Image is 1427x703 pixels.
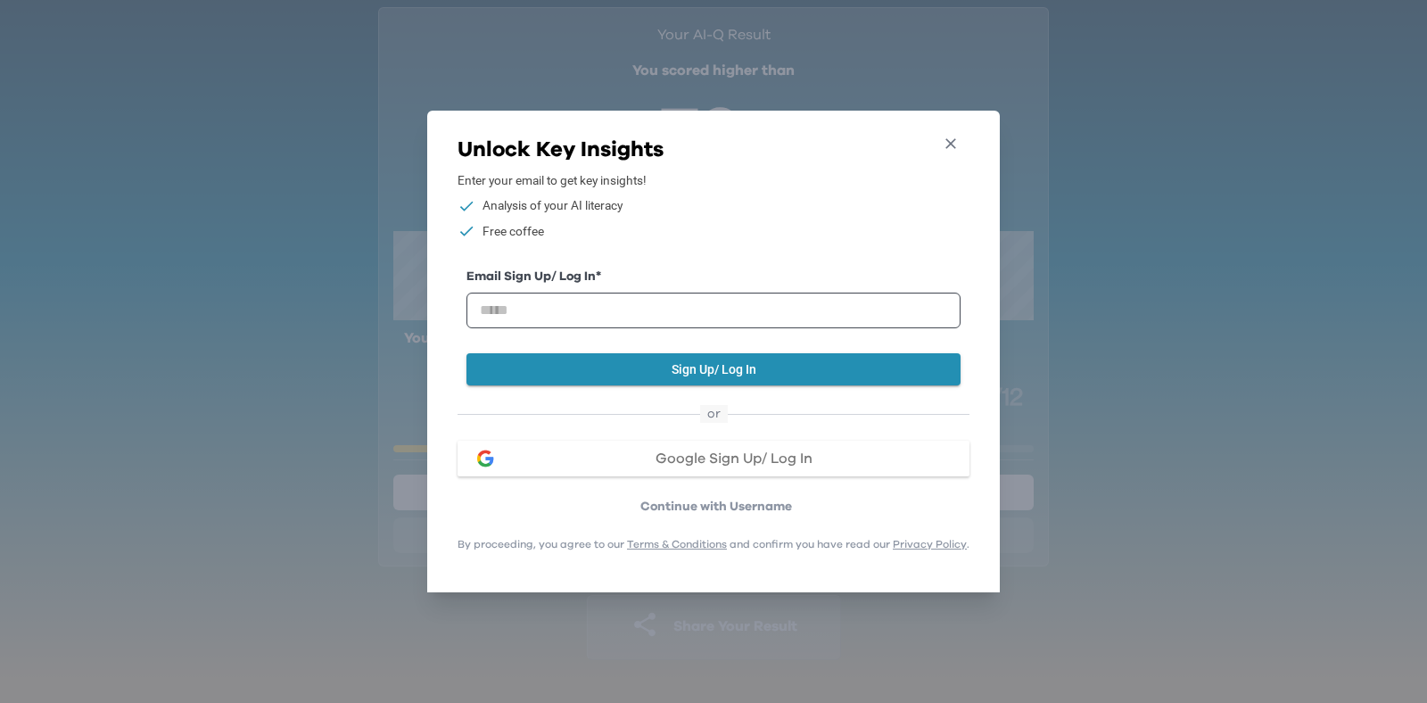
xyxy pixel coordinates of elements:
[474,448,496,469] img: google login
[627,539,727,550] a: Terms & Conditions
[466,353,961,386] button: Sign Up/ Log In
[458,171,969,190] p: Enter your email to get key insights!
[463,498,969,516] p: Continue with Username
[458,136,969,164] h3: Unlock Key Insights
[893,539,967,550] a: Privacy Policy
[466,268,961,286] label: Email Sign Up/ Log In *
[656,451,812,466] span: Google Sign Up/ Log In
[700,405,728,423] span: or
[483,222,544,241] p: Free coffee
[458,441,969,476] button: google loginGoogle Sign Up/ Log In
[458,537,969,551] p: By proceeding, you agree to our and confirm you have read our .
[483,196,623,215] p: Analysis of your AI literacy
